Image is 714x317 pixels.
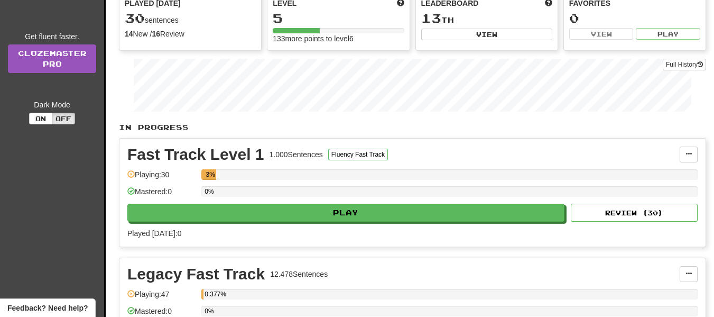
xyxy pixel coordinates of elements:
[127,204,564,222] button: Play
[127,186,196,204] div: Mastered: 0
[8,99,96,110] div: Dark Mode
[125,12,256,25] div: sentences
[571,204,698,222] button: Review (30)
[127,289,196,306] div: Playing: 47
[52,113,75,124] button: Off
[127,169,196,187] div: Playing: 30
[569,28,634,40] button: View
[152,30,160,38] strong: 16
[421,12,552,25] div: th
[273,33,404,44] div: 133 more points to level 6
[125,29,256,39] div: New / Review
[636,28,700,40] button: Play
[663,59,706,70] button: Full History
[127,266,265,282] div: Legacy Fast Track
[421,11,441,25] span: 13
[270,269,328,279] div: 12.478 Sentences
[8,31,96,42] div: Get fluent faster.
[119,122,706,133] p: In Progress
[328,149,388,160] button: Fluency Fast Track
[421,29,552,40] button: View
[125,30,133,38] strong: 14
[127,147,264,162] div: Fast Track Level 1
[273,12,404,25] div: 5
[125,11,145,25] span: 30
[205,169,216,180] div: 3%
[7,303,88,313] span: Open feedback widget
[569,12,700,25] div: 0
[8,44,96,73] a: ClozemasterPro
[29,113,52,124] button: On
[270,149,323,160] div: 1.000 Sentences
[127,229,181,238] span: Played [DATE]: 0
